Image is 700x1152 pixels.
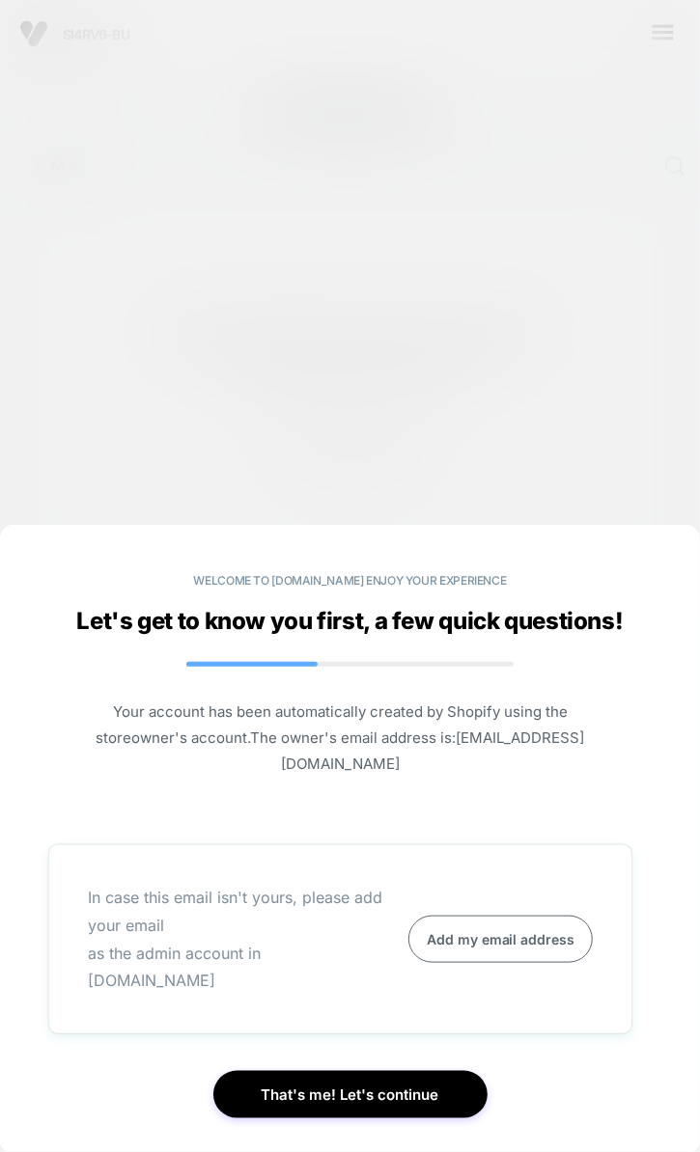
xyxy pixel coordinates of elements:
span: In case this email isn't yours, please add your email as the admin account in [DOMAIN_NAME] [88,884,389,995]
span: Your account has been automatically created by Shopify using the store owner's account. The owner... [48,699,632,777]
button: That's me! Let's continue [213,1071,488,1118]
span: Let's get to know you first, a few quick questions! [76,607,623,635]
button: Add my email address [408,916,593,963]
span: WELCOME TO [DOMAIN_NAME] ENJOY YOUR EXPERIENCE [76,573,623,588]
